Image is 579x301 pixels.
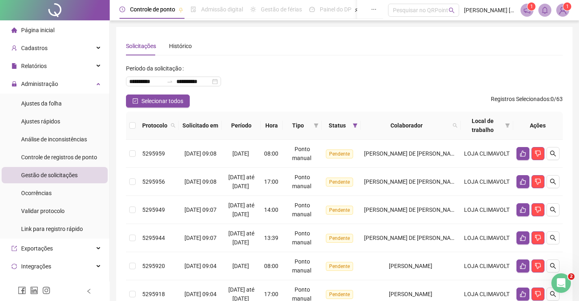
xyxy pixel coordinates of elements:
[184,235,217,241] span: [DATE] 09:07
[292,174,311,189] span: Ponto manual
[261,6,302,13] span: Gestão de férias
[167,78,173,85] span: to
[18,286,26,294] span: facebook
[520,235,526,241] span: like
[491,96,549,102] span: Registros Selecionados
[364,207,460,213] span: [PERSON_NAME] DE [PERSON_NAME]
[126,62,187,75] label: Período da solicitação
[21,118,60,125] span: Ajustes rápidos
[309,7,315,12] span: dashboard
[184,263,217,269] span: [DATE] 09:04
[21,208,65,214] span: Validar protocolo
[541,7,549,14] span: bell
[326,206,353,215] span: Pendente
[312,119,320,132] span: filter
[232,150,249,157] span: [DATE]
[142,207,165,213] span: 5295949
[449,7,455,13] span: search
[371,7,377,12] span: ellipsis
[42,286,50,294] span: instagram
[520,291,526,297] span: like
[21,45,48,51] span: Cadastros
[250,7,256,12] span: sun
[142,150,165,157] span: 5295959
[11,27,17,33] span: home
[535,178,541,185] span: dislike
[535,291,541,297] span: dislike
[142,291,165,297] span: 5295918
[550,178,556,185] span: search
[535,150,541,157] span: dislike
[451,119,459,132] span: search
[11,264,17,269] span: sync
[503,115,512,136] span: filter
[292,146,311,161] span: Ponto manual
[527,2,536,11] sup: 1
[169,119,177,132] span: search
[126,94,190,108] button: Selecionar todos
[141,97,183,105] span: Selecionar todos
[461,140,513,168] td: LOJA CLIMAVOLT
[142,121,167,130] span: Protocolo
[178,7,183,12] span: pushpin
[264,263,278,269] span: 08:00
[326,178,353,187] span: Pendente
[21,27,54,33] span: Página inicial
[171,123,176,128] span: search
[550,207,556,213] span: search
[21,245,53,252] span: Exportações
[557,4,569,16] img: 36447
[355,7,360,12] span: pushpin
[21,154,97,160] span: Controle de registros de ponto
[261,112,283,140] th: Hora
[364,121,449,130] span: Colaborador
[222,112,261,140] th: Período
[535,235,541,241] span: dislike
[132,98,138,104] span: check-square
[520,178,526,185] span: like
[142,235,165,241] span: 5295944
[286,121,310,130] span: Tipo
[191,7,196,12] span: file-done
[364,178,460,185] span: [PERSON_NAME] DE [PERSON_NAME]
[167,78,173,85] span: swap-right
[364,235,460,241] span: [PERSON_NAME] DE [PERSON_NAME]
[523,7,531,14] span: notification
[232,263,249,269] span: [DATE]
[491,94,563,108] span: : 0 / 63
[464,6,516,15] span: [PERSON_NAME] [PERSON_NAME]
[201,6,243,13] span: Admissão digital
[126,42,156,51] div: Solicitações
[21,63,47,69] span: Relatórios
[11,63,17,69] span: file
[364,150,460,157] span: [PERSON_NAME] DE [PERSON_NAME]
[516,121,559,130] div: Ações
[179,112,222,140] th: Solicitado em
[142,263,165,269] span: 5295920
[228,230,254,246] span: [DATE] até [DATE]
[30,286,38,294] span: linkedin
[86,288,92,294] span: left
[389,263,432,269] span: [PERSON_NAME]
[563,2,571,11] sup: Atualize o seu contato no menu Meus Dados
[535,263,541,269] span: dislike
[551,273,571,293] iframe: Intercom live chat
[550,291,556,297] span: search
[389,291,432,297] span: [PERSON_NAME]
[11,246,17,251] span: export
[550,235,556,241] span: search
[461,224,513,252] td: LOJA CLIMAVOLT
[11,81,17,87] span: lock
[520,207,526,213] span: like
[292,258,311,274] span: Ponto manual
[326,290,353,299] span: Pendente
[314,123,319,128] span: filter
[119,7,125,12] span: clock-circle
[11,45,17,51] span: user-add
[264,291,278,297] span: 17:00
[142,178,165,185] span: 5295956
[21,100,62,107] span: Ajustes da folha
[520,263,526,269] span: like
[550,150,556,157] span: search
[21,226,83,232] span: Link para registro rápido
